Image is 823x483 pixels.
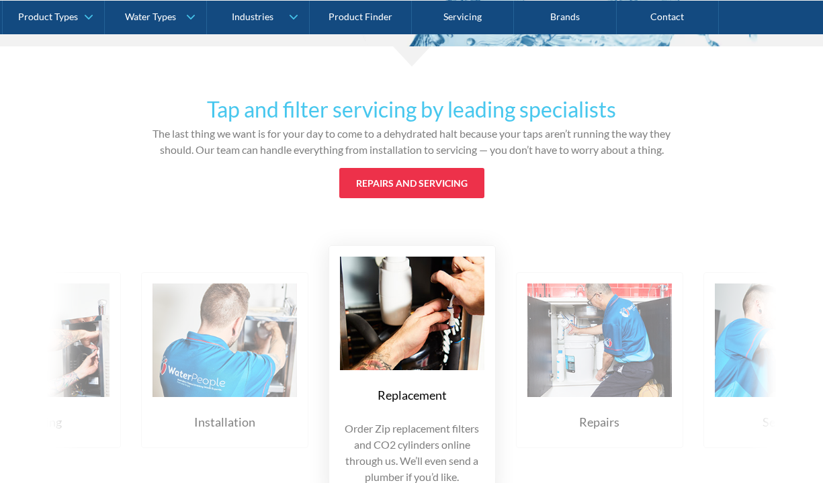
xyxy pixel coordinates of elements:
div: Installation [194,413,255,431]
div: Industries [232,11,273,22]
div: Product Types [18,11,78,22]
h2: Tap and filter servicing by leading specialists [150,93,674,126]
p: The last thing we want is for your day to come to a dehydrated halt because your taps aren’t runn... [150,126,674,158]
div: Repairs [579,413,619,431]
div: Water Types [125,11,176,22]
div: Replacement [378,386,447,404]
a: Repairs and servicing [339,168,484,198]
span: Text us [5,32,42,45]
